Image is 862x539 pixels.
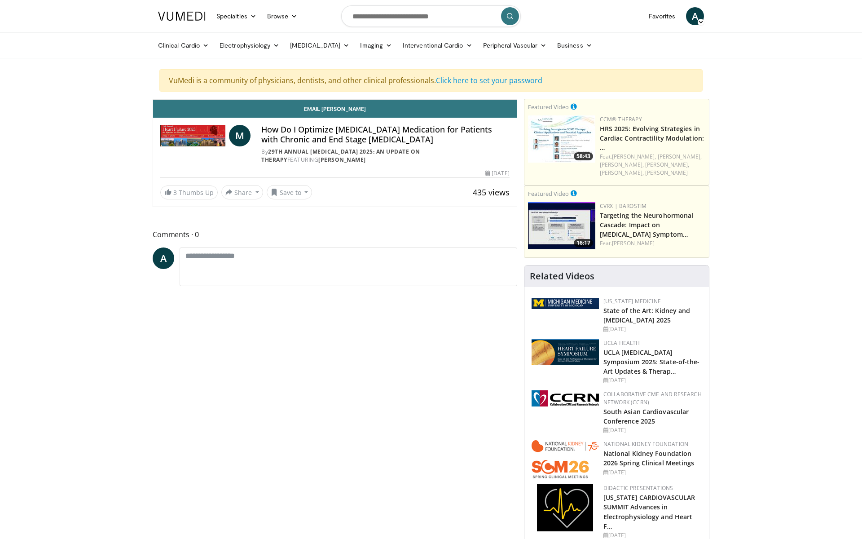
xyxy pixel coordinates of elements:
a: [PERSON_NAME], [645,161,689,168]
img: 29th Annual Heart Failure 2025: An Update on Therapy [160,125,225,146]
a: [PERSON_NAME], [600,169,644,177]
div: Feat. [600,239,705,247]
button: Share [221,185,263,199]
video-js: Video Player [153,99,517,100]
img: 3f694bbe-f46e-4e2a-ab7b-fff0935bbb6c.150x105_q85_crop-smart_upscale.jpg [528,115,595,163]
a: [US_STATE] Medicine [603,297,661,305]
a: [MEDICAL_DATA] [285,36,355,54]
span: 58:43 [574,152,593,160]
div: VuMedi is a community of physicians, dentists, and other clinical professionals. [159,69,703,92]
a: Email [PERSON_NAME] [153,100,517,118]
a: UCLA [MEDICAL_DATA] Symposium 2025: State-of-the-Art Updates & Therap… [603,348,700,376]
img: a04ee3ba-8487-4636-b0fb-5e8d268f3737.png.150x105_q85_autocrop_double_scale_upscale_version-0.2.png [532,390,599,406]
a: [PERSON_NAME], [600,161,644,168]
a: HRS 2025: Evolving Strategies in Cardiac Contractility Modulation: … [600,124,704,152]
img: VuMedi Logo [158,12,206,21]
a: 16:17 [528,202,595,249]
a: National Kidney Foundation [603,440,688,448]
a: National Kidney Foundation 2026 Spring Clinical Meetings [603,449,695,467]
div: [DATE] [603,325,702,333]
span: 435 views [473,187,510,198]
a: Specialties [211,7,262,25]
a: Imaging [355,36,397,54]
a: [PERSON_NAME], [658,153,702,160]
a: [PERSON_NAME] [612,239,655,247]
small: Featured Video [528,103,569,111]
a: UCLA Health [603,339,640,347]
div: [DATE] [485,169,509,177]
small: Featured Video [528,190,569,198]
div: Didactic Presentations [603,484,702,492]
div: [DATE] [603,376,702,384]
a: [PERSON_NAME], [612,153,656,160]
a: CCM® Therapy [600,115,642,123]
img: 0682476d-9aca-4ba2-9755-3b180e8401f5.png.150x105_q85_autocrop_double_scale_upscale_version-0.2.png [532,339,599,365]
div: [DATE] [603,426,702,434]
a: Targeting the Neurohormonal Cascade: Impact on [MEDICAL_DATA] Symptom… [600,211,694,239]
a: South Asian Cardiovascular Conference 2025 [603,407,689,425]
a: A [686,7,704,25]
a: M [229,125,251,146]
a: Electrophysiology [214,36,285,54]
a: A [153,247,174,269]
button: Save to [267,185,312,199]
img: 79503c0a-d5ce-4e31-88bd-91ebf3c563fb.png.150x105_q85_autocrop_double_scale_upscale_version-0.2.png [532,440,599,478]
a: Clinical Cardio [153,36,214,54]
a: CVRx | Barostim [600,202,647,210]
h4: How Do I Optimize [MEDICAL_DATA] Medication for Patients with Chronic and End Stage [MEDICAL_DATA] [261,125,509,144]
a: 3 Thumbs Up [160,186,218,199]
a: 58:43 [528,115,595,163]
a: Collaborative CME and Research Network (CCRN) [603,390,702,406]
span: Comments 0 [153,229,517,240]
a: 29th Annual [MEDICAL_DATA] 2025: An Update on Therapy [261,148,420,163]
a: Business [552,36,598,54]
div: [DATE] [603,468,702,477]
span: 3 [173,188,177,197]
h4: Related Videos [530,271,594,282]
a: Favorites [643,7,681,25]
div: Feat. [600,153,705,177]
a: Interventional Cardio [397,36,478,54]
a: [US_STATE] CARDIOVASCULAR SUMMIT Advances in Electrophysiology and Heart F… [603,493,695,530]
a: [PERSON_NAME] [645,169,688,177]
span: 16:17 [574,239,593,247]
a: Browse [262,7,303,25]
a: State of the Art: Kidney and [MEDICAL_DATA] 2025 [603,306,690,324]
div: By FEATURING [261,148,509,164]
a: Peripheral Vascular [478,36,552,54]
img: f3314642-f119-4bcb-83d2-db4b1a91d31e.150x105_q85_crop-smart_upscale.jpg [528,202,595,249]
a: Click here to set your password [436,75,542,85]
img: 1860aa7a-ba06-47e3-81a4-3dc728c2b4cf.png.150x105_q85_autocrop_double_scale_upscale_version-0.2.png [537,484,593,531]
input: Search topics, interventions [341,5,521,27]
img: 5ed80e7a-0811-4ad9-9c3a-04de684f05f4.png.150x105_q85_autocrop_double_scale_upscale_version-0.2.png [532,298,599,309]
a: [PERSON_NAME] [318,156,366,163]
